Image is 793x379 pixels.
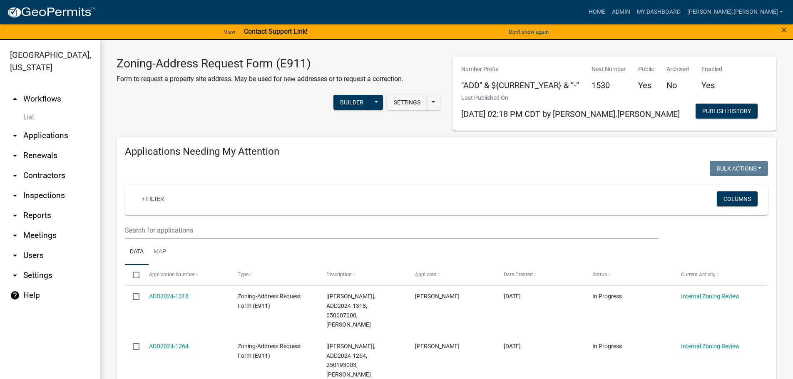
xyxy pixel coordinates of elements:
[496,265,584,285] datatable-header-cell: Date Created
[504,293,521,300] span: 09/10/2024
[505,25,552,39] button: Don't show again
[238,293,301,309] span: Zoning-Address Request Form (E911)
[333,95,370,110] button: Builder
[504,343,521,349] span: 05/30/2024
[781,24,787,36] span: ×
[10,270,20,280] i: arrow_drop_down
[10,151,20,161] i: arrow_drop_down
[681,293,740,300] a: Internal Zoning Review
[684,4,786,20] a: [PERSON_NAME].[PERSON_NAME]
[149,343,189,349] a: ADD2024-1264
[326,343,375,378] span: [Nicole Bradbury], ADD2024-1264, 250193003, DANIEL HAIDER
[781,25,787,35] button: Close
[701,80,722,90] h5: Yes
[461,94,680,102] p: Last Published On
[238,343,301,359] span: Zoning-Address Request Form (E911)
[592,65,626,74] p: Next Number
[229,265,318,285] datatable-header-cell: Type
[117,74,403,84] p: Form to request a property site address. May be used for new addresses or to request a correction.
[504,272,533,277] span: Date Created
[407,265,496,285] datatable-header-cell: Applicant
[461,109,680,119] span: [DATE] 02:18 PM CDT by [PERSON_NAME].[PERSON_NAME]
[149,239,171,265] a: Map
[10,230,20,240] i: arrow_drop_down
[584,265,673,285] datatable-header-cell: Status
[221,25,239,39] a: View
[117,57,403,71] h3: Zoning-Address Request Form (E911)
[461,65,579,74] p: Number Prefix
[125,146,768,158] h4: Applications Needing My Attention
[638,80,654,90] h5: Yes
[125,222,659,239] input: Search for applications
[415,272,437,277] span: Applicant
[244,27,308,35] strong: Contact Support Link!
[666,80,689,90] h5: No
[710,161,768,176] button: Bulk Actions
[326,293,375,328] span: [Nicole Bradbury], ADD2024-1318, 050007000, DARRELL HART
[461,80,579,90] h5: "ADD" & ${CURRENT_YEAR} & “-”
[125,239,149,265] a: Data
[10,250,20,260] i: arrow_drop_down
[10,94,20,104] i: arrow_drop_up
[135,191,171,206] a: + Filter
[585,4,609,20] a: Home
[609,4,634,20] a: Admin
[717,191,758,206] button: Columns
[238,272,249,277] span: Type
[592,80,626,90] h5: 1530
[10,171,20,181] i: arrow_drop_down
[592,293,622,300] span: In Progress
[149,272,194,277] span: Application Number
[10,290,20,300] i: help
[318,265,407,285] datatable-header-cell: Description
[326,272,352,277] span: Description
[592,272,607,277] span: Status
[696,104,758,119] button: Publish History
[415,343,460,349] span: Daniel Eugene Haider
[125,265,141,285] datatable-header-cell: Select
[149,293,189,300] a: ADD2024-1318
[681,272,716,277] span: Current Activity
[638,65,654,74] p: Public
[592,343,622,349] span: In Progress
[387,95,427,110] button: Settings
[634,4,684,20] a: My Dashboard
[701,65,722,74] p: Enabled
[10,131,20,141] i: arrow_drop_down
[415,293,460,300] span: Darrell Hart
[666,65,689,74] p: Archived
[673,265,762,285] datatable-header-cell: Current Activity
[696,108,758,115] wm-modal-confirm: Workflow Publish History
[681,343,740,349] a: Internal Zoning Review
[141,265,229,285] datatable-header-cell: Application Number
[10,211,20,220] i: arrow_drop_down
[10,191,20,201] i: arrow_drop_down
